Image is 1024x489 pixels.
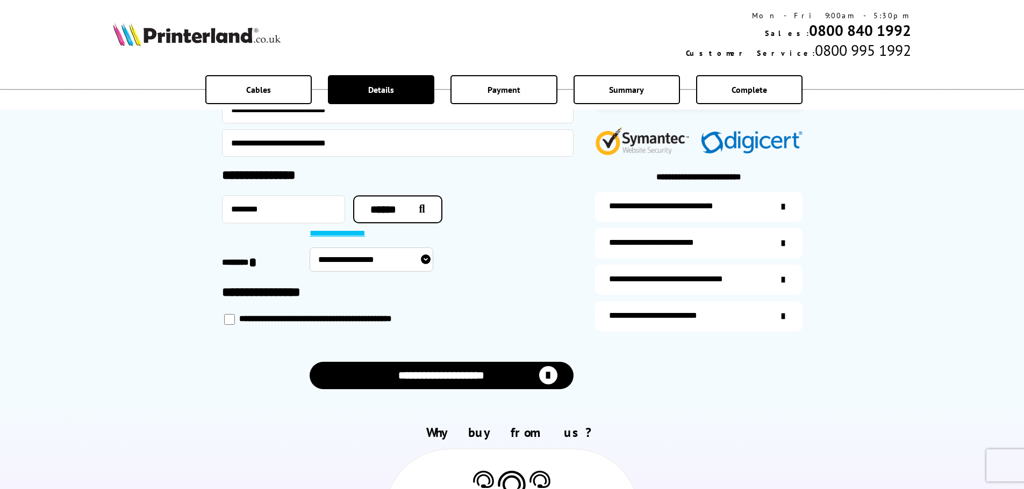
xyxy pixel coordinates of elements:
span: 0800 995 1992 [815,40,911,60]
a: items-arrive [595,228,803,258]
a: secure-website [595,301,803,331]
h2: Why buy from us? [113,424,912,441]
img: Printerland Logo [113,23,281,46]
a: additional-ink [595,192,803,222]
div: Mon - Fri 9:00am - 5:30pm [686,11,911,20]
a: additional-cables [595,265,803,295]
span: Details [368,84,394,95]
span: Payment [488,84,520,95]
a: 0800 840 1992 [809,20,911,40]
span: Summary [609,84,644,95]
span: Cables [246,84,271,95]
span: Sales: [765,28,809,38]
span: Customer Service: [686,48,815,58]
span: Complete [732,84,767,95]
